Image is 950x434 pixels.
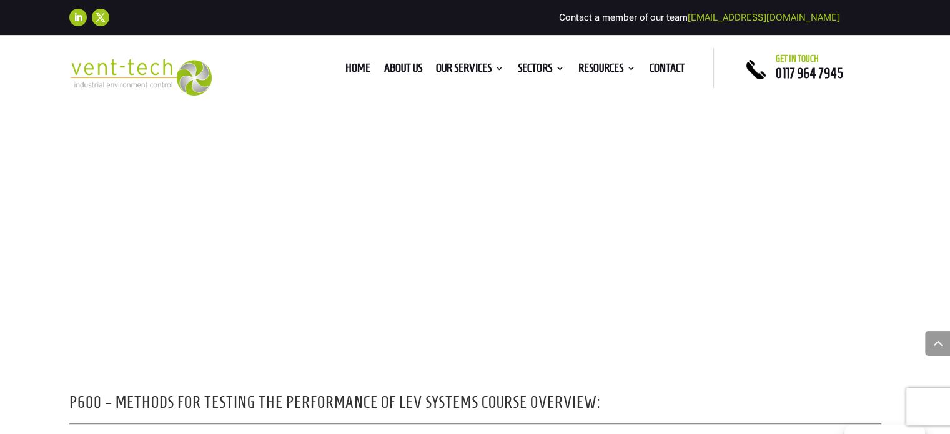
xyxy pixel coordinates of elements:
a: 0117 964 7945 [776,66,843,81]
a: [EMAIL_ADDRESS][DOMAIN_NAME] [688,12,840,23]
h2: P600 – Methods for Testing the Performance of LEV Systems Course Overview: [69,394,881,417]
a: About us [384,64,422,77]
span: Get in touch [776,54,819,64]
a: Sectors [518,64,565,77]
a: Follow on X [92,9,109,26]
img: 2023-09-27T08_35_16.549ZVENT-TECH---Clear-background [69,59,212,96]
a: Resources [578,64,636,77]
a: Home [345,64,370,77]
a: Contact [650,64,685,77]
a: Our Services [436,64,504,77]
a: Follow on LinkedIn [69,9,87,26]
span: Contact a member of our team [559,12,840,23]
